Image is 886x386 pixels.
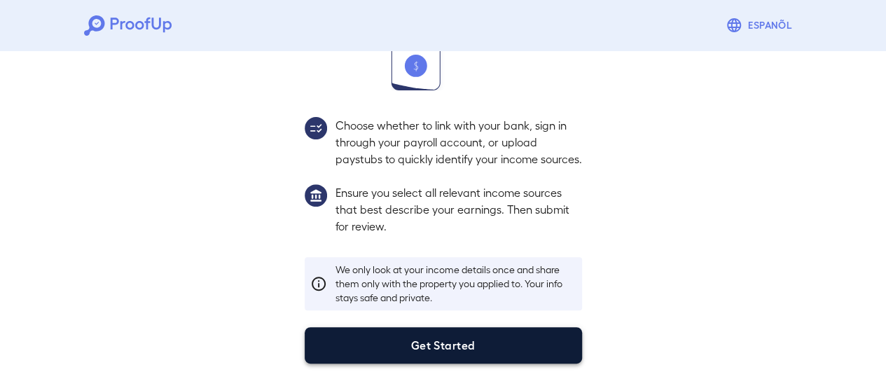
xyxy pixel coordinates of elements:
[305,184,327,207] img: group1.svg
[305,117,327,139] img: group2.svg
[305,327,582,364] button: Get Started
[335,184,582,235] p: Ensure you select all relevant income sources that best describe your earnings. Then submit for r...
[720,11,802,39] button: Espanõl
[335,263,576,305] p: We only look at your income details once and share them only with the property you applied to. Yo...
[335,117,582,167] p: Choose whether to link with your bank, sign in through your payroll account, or upload paystubs t...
